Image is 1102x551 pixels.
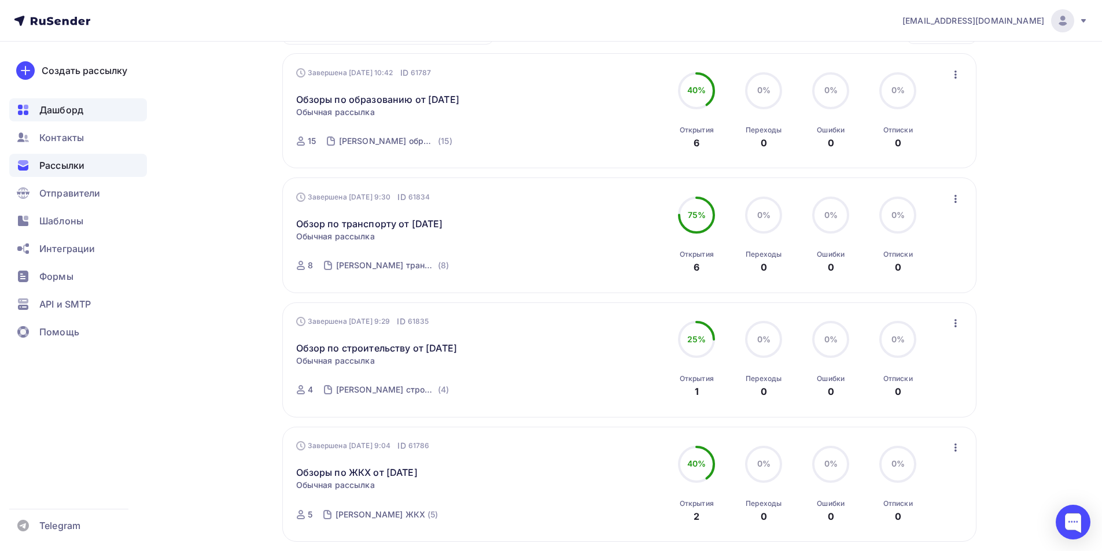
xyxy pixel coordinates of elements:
[828,509,834,523] div: 0
[891,458,905,468] span: 0%
[746,374,782,383] div: Переходы
[296,440,430,452] div: Завершена [DATE] 9:04
[438,260,449,271] div: (8)
[828,384,834,398] div: 0
[39,269,73,283] span: Формы
[761,136,767,150] div: 0
[39,297,91,311] span: API и SMTP
[296,316,429,327] div: Завершена [DATE] 9:29
[336,384,436,395] div: [PERSON_NAME] строительство
[296,479,375,491] span: Обычная рассылка
[39,131,84,145] span: Контакты
[296,231,375,242] span: Обычная рассылка
[746,125,782,135] div: Переходы
[694,260,699,274] div: 6
[824,334,838,344] span: 0%
[902,9,1088,32] a: [EMAIL_ADDRESS][DOMAIN_NAME]
[438,384,449,395] div: (4)
[895,384,901,398] div: 0
[9,98,147,121] a: Дашборд
[694,136,699,150] div: 6
[680,499,714,508] div: Открытия
[824,458,838,468] span: 0%
[695,384,699,398] div: 1
[687,334,706,344] span: 25%
[296,217,443,231] a: Обзор по транспорту от [DATE]
[761,260,767,274] div: 0
[334,505,440,524] a: [PERSON_NAME] ЖКХ (5)
[680,374,714,383] div: Открытия
[339,135,436,147] div: [PERSON_NAME] образование
[39,214,83,228] span: Шаблоны
[296,93,459,106] a: Обзоры по образованию от [DATE]
[338,132,454,150] a: [PERSON_NAME] образование (15)
[895,136,901,150] div: 0
[9,265,147,288] a: Формы
[828,260,834,274] div: 0
[817,374,845,383] div: Ошибки
[296,67,432,79] div: Завершена [DATE] 10:42
[336,509,425,520] div: [PERSON_NAME] ЖКХ
[694,509,699,523] div: 2
[902,15,1044,27] span: [EMAIL_ADDRESS][DOMAIN_NAME]
[817,499,845,508] div: Ошибки
[891,210,905,220] span: 0%
[397,316,405,327] span: ID
[308,260,313,271] div: 8
[427,509,438,520] div: (5)
[308,135,316,147] div: 15
[883,499,913,508] div: Отписки
[687,85,706,95] span: 40%
[895,509,901,523] div: 0
[687,458,706,468] span: 40%
[39,325,79,339] span: Помощь
[761,384,767,398] div: 0
[757,334,771,344] span: 0%
[746,250,782,259] div: Переходы
[757,85,771,95] span: 0%
[680,125,714,135] div: Открытия
[688,210,706,220] span: 75%
[296,191,430,203] div: Завершена [DATE] 9:30
[757,210,771,220] span: 0%
[9,154,147,177] a: Рассылки
[296,341,457,355] a: Обзор по строительству от [DATE]
[39,242,95,256] span: Интеграции
[397,440,406,452] span: ID
[400,67,408,79] span: ID
[39,186,101,200] span: Отправители
[817,125,845,135] div: Ошибки
[9,126,147,149] a: Контакты
[296,355,375,367] span: Обычная рассылка
[408,440,430,452] span: 61786
[335,380,451,399] a: [PERSON_NAME] строительство (4)
[296,106,375,118] span: Обычная рассылка
[42,64,127,77] div: Создать рассылку
[761,509,767,523] div: 0
[883,250,913,259] div: Отписки
[895,260,901,274] div: 0
[438,135,452,147] div: (15)
[883,374,913,383] div: Отписки
[397,191,406,203] span: ID
[9,209,147,232] a: Шаблоны
[408,316,429,327] span: 61835
[891,334,905,344] span: 0%
[308,384,313,395] div: 4
[891,85,905,95] span: 0%
[39,158,84,172] span: Рассылки
[39,103,83,117] span: Дашборд
[883,125,913,135] div: Отписки
[336,260,436,271] div: [PERSON_NAME] транспорт
[828,136,834,150] div: 0
[824,210,838,220] span: 0%
[824,85,838,95] span: 0%
[411,67,432,79] span: 61787
[680,250,714,259] div: Открытия
[9,182,147,205] a: Отправители
[746,499,782,508] div: Переходы
[296,465,418,479] a: Обзоры по ЖКХ от [DATE]
[39,519,80,532] span: Telegram
[308,509,312,520] div: 5
[335,256,451,275] a: [PERSON_NAME] транспорт (8)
